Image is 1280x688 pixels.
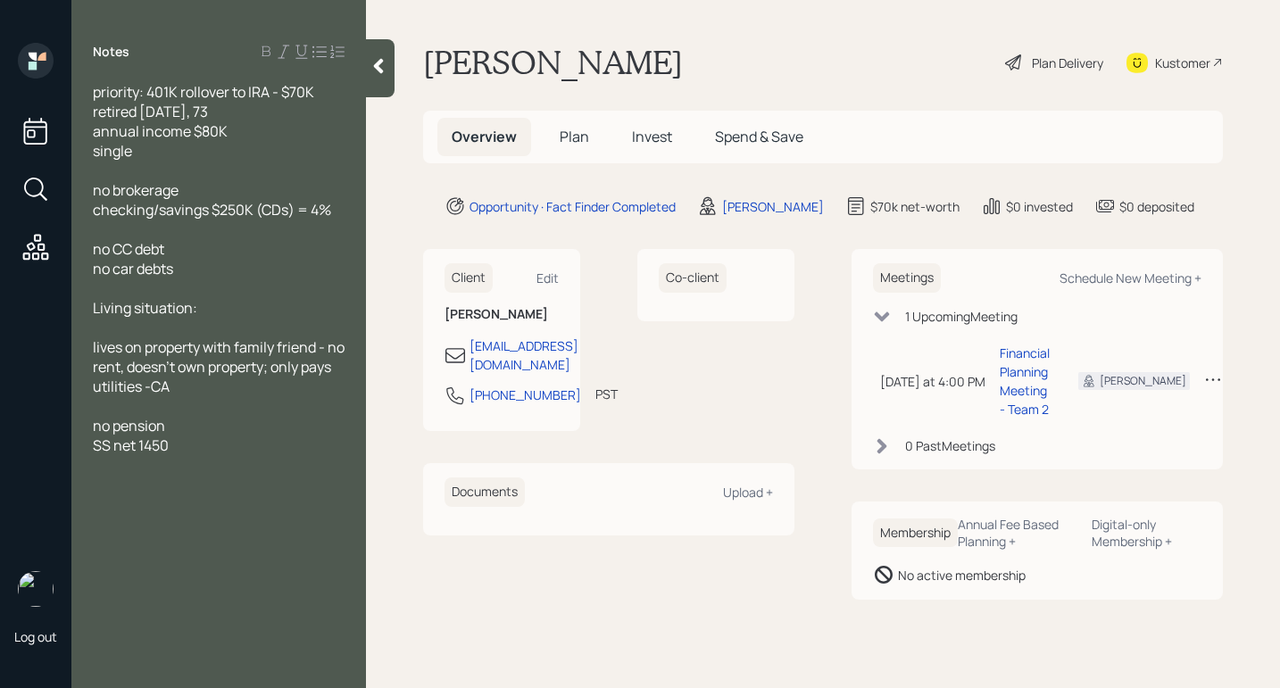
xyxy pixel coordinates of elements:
[659,263,727,293] h6: Co-client
[1032,54,1103,72] div: Plan Delivery
[722,197,824,216] div: [PERSON_NAME]
[93,337,347,396] span: lives on property with family friend - no rent, doesn't own property; only pays utilities -CA
[93,298,197,318] span: Living situation:
[1119,197,1194,216] div: $0 deposited
[470,336,578,374] div: [EMAIL_ADDRESS][DOMAIN_NAME]
[18,571,54,607] img: aleksandra-headshot.png
[470,197,676,216] div: Opportunity · Fact Finder Completed
[1060,269,1201,286] div: Schedule New Meeting +
[445,263,493,293] h6: Client
[870,197,960,216] div: $70k net-worth
[536,269,559,286] div: Edit
[1155,54,1210,72] div: Kustomer
[595,385,618,403] div: PST
[880,372,985,391] div: [DATE] at 4:00 PM
[905,307,1018,326] div: 1 Upcoming Meeting
[1092,516,1201,550] div: Digital-only Membership +
[93,43,129,61] label: Notes
[1000,344,1050,419] div: Financial Planning Meeting - Team 2
[452,127,517,146] span: Overview
[898,566,1026,584] div: No active membership
[423,43,683,82] h1: [PERSON_NAME]
[93,416,169,455] span: no pension SS net 1450
[905,436,995,455] div: 0 Past Meeting s
[715,127,803,146] span: Spend & Save
[445,307,559,322] h6: [PERSON_NAME]
[93,82,314,161] span: priority: 401K rollover to IRA - $70K retired [DATE], 73 annual income $80K single
[873,263,941,293] h6: Meetings
[93,180,331,220] span: no brokerage checking/savings $250K (CDs) = 4%
[93,239,173,278] span: no CC debt no car debts
[14,628,57,645] div: Log out
[632,127,672,146] span: Invest
[560,127,589,146] span: Plan
[445,477,525,507] h6: Documents
[1100,373,1186,389] div: [PERSON_NAME]
[470,385,581,404] div: [PHONE_NUMBER]
[958,516,1077,550] div: Annual Fee Based Planning +
[723,484,773,501] div: Upload +
[1006,197,1073,216] div: $0 invested
[873,518,958,548] h6: Membership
